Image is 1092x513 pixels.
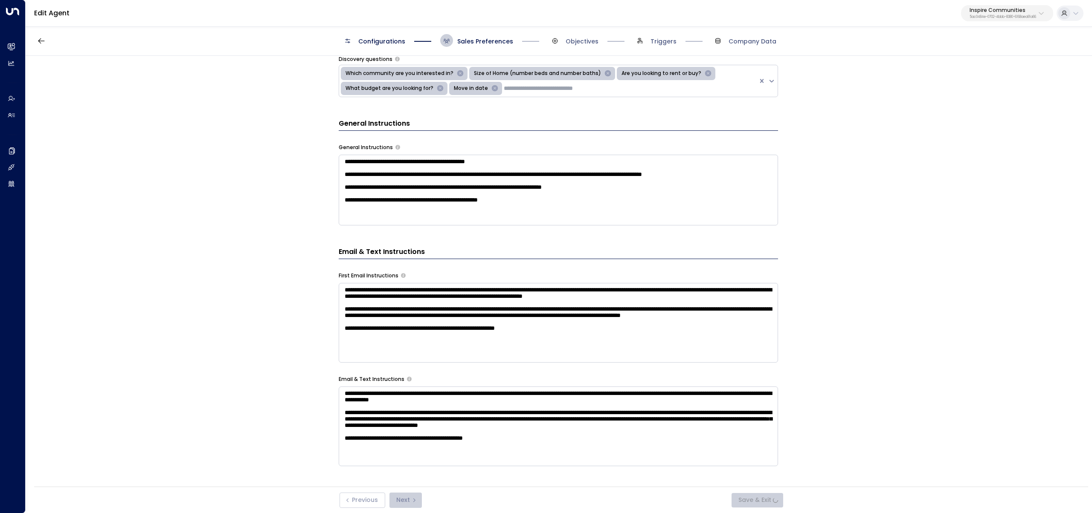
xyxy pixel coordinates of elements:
[343,69,455,79] div: Which community are you interested in?
[566,37,598,46] span: Objectives
[34,8,70,18] a: Edit Agent
[703,69,714,79] div: Remove Are you looking to rent or buy?
[395,57,400,61] button: Select the types of questions the agent should use to engage leads in initial emails. These help ...
[339,118,778,131] h3: General Instructions
[451,84,489,94] div: Move in date
[619,69,703,79] div: Are you looking to rent or buy?
[401,273,406,278] button: Specify instructions for the agent's first email only, such as introductory content, special offe...
[339,375,404,383] label: Email & Text Instructions
[455,69,466,79] div: Remove Which community are you interested in?
[435,84,446,94] div: Remove What budget are you looking for?
[970,8,1036,13] p: Inspire Communities
[471,69,602,79] div: Size of Home (number beds and number baths)
[343,84,435,94] div: What budget are you looking for?
[970,15,1036,19] p: 5ac0484e-0702-4bbb-8380-6168aea91a66
[729,37,776,46] span: Company Data
[651,37,677,46] span: Triggers
[339,272,398,280] label: First Email Instructions
[407,377,412,381] button: Provide any specific instructions you want the agent to follow only when responding to leads via ...
[339,55,392,63] label: Discovery questions
[339,247,778,259] h3: Email & Text Instructions
[457,37,513,46] span: Sales Preferences
[602,69,613,79] div: Remove Size of Home (number beds and number baths)
[489,84,500,94] div: Remove Move in date
[961,5,1053,21] button: Inspire Communities5ac0484e-0702-4bbb-8380-6168aea91a66
[358,37,405,46] span: Configurations
[339,144,393,151] label: General Instructions
[395,145,400,150] button: Provide any specific instructions you want the agent to follow when responding to leads. This app...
